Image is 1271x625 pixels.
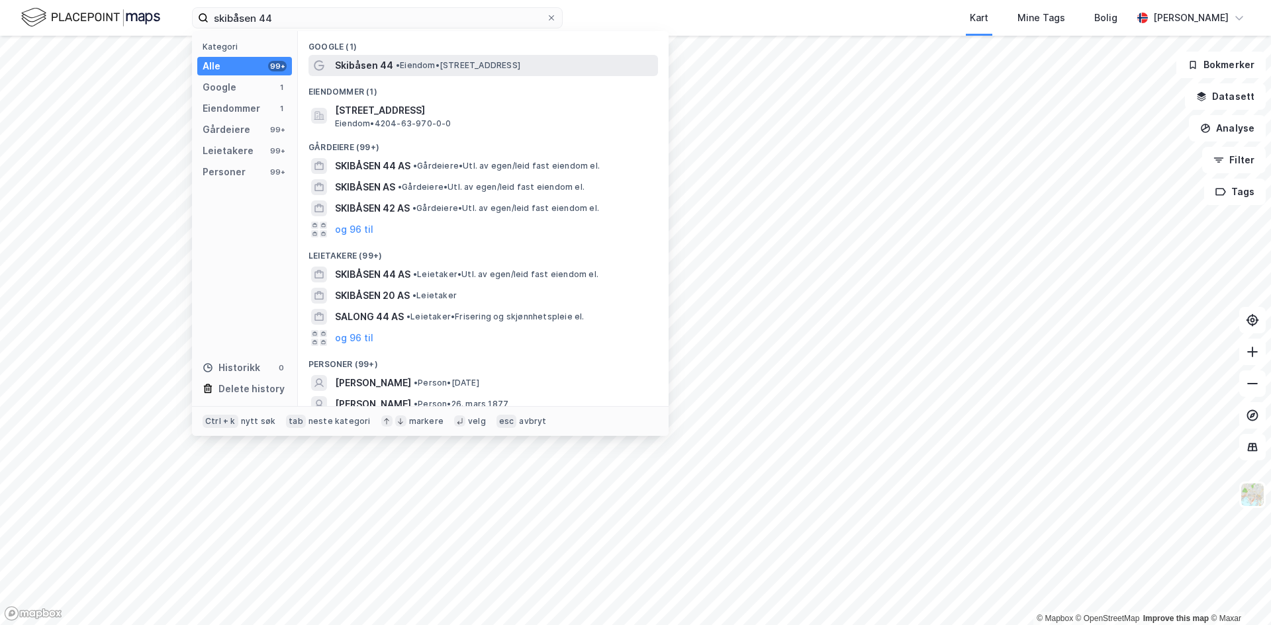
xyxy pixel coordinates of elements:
[1143,614,1209,623] a: Improve this map
[335,267,410,282] span: SKIBÅSEN 44 AS
[1205,562,1271,625] iframe: Chat Widget
[276,362,287,373] div: 0
[413,269,598,280] span: Leietaker • Utl. av egen/leid fast eiendom el.
[268,146,287,156] div: 99+
[412,203,599,214] span: Gårdeiere • Utl. av egen/leid fast eiendom el.
[298,132,669,155] div: Gårdeiere (99+)
[398,182,402,192] span: •
[396,60,520,71] span: Eiendom • [STREET_ADDRESS]
[335,103,653,118] span: [STREET_ADDRESS]
[1094,10,1117,26] div: Bolig
[308,416,371,427] div: neste kategori
[4,606,62,621] a: Mapbox homepage
[335,222,373,237] button: og 96 til
[203,58,220,74] div: Alle
[276,82,287,93] div: 1
[496,415,517,428] div: esc
[1076,614,1140,623] a: OpenStreetMap
[1185,83,1266,110] button: Datasett
[298,240,669,264] div: Leietakere (99+)
[412,203,416,213] span: •
[414,378,479,388] span: Person • [DATE]
[413,161,600,171] span: Gårdeiere • Utl. av egen/leid fast eiendom el.
[203,143,254,159] div: Leietakere
[1176,52,1266,78] button: Bokmerker
[286,415,306,428] div: tab
[21,6,160,29] img: logo.f888ab2527a4732fd821a326f86c7f29.svg
[398,182,585,192] span: Gårdeiere • Utl. av egen/leid fast eiendom el.
[1189,115,1266,142] button: Analyse
[335,288,410,304] span: SKIBÅSEN 20 AS
[298,349,669,372] div: Personer (99+)
[412,290,457,301] span: Leietaker
[414,399,418,409] span: •
[203,415,238,428] div: Ctrl + k
[203,42,292,52] div: Kategori
[203,360,260,376] div: Historikk
[468,416,486,427] div: velg
[335,158,410,174] span: SKIBÅSEN 44 AS
[335,309,404,325] span: SALONG 44 AS
[406,312,410,321] span: •
[396,60,400,70] span: •
[1202,147,1266,173] button: Filter
[203,79,236,95] div: Google
[209,8,546,28] input: Søk på adresse, matrikkel, gårdeiere, leietakere eller personer
[413,269,417,279] span: •
[268,167,287,177] div: 99+
[335,179,395,195] span: SKIBÅSEN AS
[276,103,287,114] div: 1
[203,122,250,138] div: Gårdeiere
[203,164,246,180] div: Personer
[409,416,444,427] div: markere
[335,375,411,391] span: [PERSON_NAME]
[1017,10,1065,26] div: Mine Tags
[1204,179,1266,205] button: Tags
[218,381,285,397] div: Delete history
[335,330,373,346] button: og 96 til
[335,58,393,73] span: Skibåsen 44
[335,118,451,129] span: Eiendom • 4204-63-970-0-0
[406,312,585,322] span: Leietaker • Frisering og skjønnhetspleie el.
[414,399,508,409] span: Person • 26. mars 1877
[412,290,416,300] span: •
[203,101,260,116] div: Eiendommer
[413,161,417,171] span: •
[1153,10,1229,26] div: [PERSON_NAME]
[970,10,988,26] div: Kart
[335,200,410,216] span: SKIBÅSEN 42 AS
[298,76,669,100] div: Eiendommer (1)
[519,416,546,427] div: avbryt
[268,124,287,135] div: 99+
[298,31,669,55] div: Google (1)
[1205,562,1271,625] div: Kontrollprogram for chat
[268,61,287,71] div: 99+
[1240,482,1265,507] img: Z
[1037,614,1073,623] a: Mapbox
[335,396,411,412] span: [PERSON_NAME]
[241,416,276,427] div: nytt søk
[414,378,418,388] span: •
